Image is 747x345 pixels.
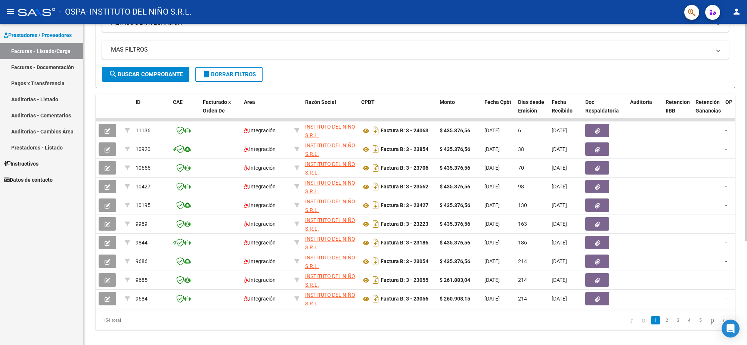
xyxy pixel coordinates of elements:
span: 6 [518,127,521,133]
div: 30707744053 [305,253,355,269]
span: 214 [518,277,527,283]
span: [DATE] [552,165,567,171]
strong: $ 435.376,56 [440,146,470,152]
div: 30707744053 [305,179,355,194]
mat-icon: search [109,70,118,78]
span: - [725,127,727,133]
span: [DATE] [552,258,567,264]
span: - [725,277,727,283]
span: 214 [518,296,527,302]
button: Buscar Comprobante [102,67,189,82]
span: Monto [440,99,455,105]
span: Integración [244,240,276,246]
div: 30707744053 [305,272,355,288]
strong: $ 435.376,56 [440,221,470,227]
div: 30707744053 [305,235,355,250]
datatable-header-cell: Area [241,94,291,127]
datatable-header-cell: CAE [170,94,200,127]
i: Descargar documento [371,124,381,136]
span: Instructivos [4,160,38,168]
span: Razón Social [305,99,336,105]
i: Descargar documento [371,218,381,230]
strong: Factura B: 3 - 23186 [381,240,428,246]
strong: $ 261.883,04 [440,277,470,283]
strong: Factura B: 3 - 23854 [381,147,428,153]
i: Descargar documento [371,293,381,305]
span: INSTITUTO DEL NIÑO S.R.L. [305,142,355,157]
mat-icon: menu [6,7,15,16]
span: [DATE] [552,184,567,190]
a: 2 [662,316,671,324]
span: 98 [518,184,524,190]
li: page 3 [672,314,684,327]
datatable-header-cell: Retención Ganancias [692,94,722,127]
strong: $ 260.908,15 [440,296,470,302]
span: 10655 [136,165,151,171]
li: page 5 [695,314,706,327]
span: 186 [518,240,527,246]
span: [DATE] [552,240,567,246]
span: 70 [518,165,524,171]
span: - OSPA [59,4,86,20]
div: Open Intercom Messenger [722,320,740,338]
span: [DATE] [484,165,500,171]
span: [DATE] [552,146,567,152]
span: [DATE] [552,296,567,302]
a: 1 [651,316,660,324]
span: [DATE] [484,202,500,208]
strong: Factura B: 3 - 23056 [381,296,428,302]
span: - [725,184,727,190]
datatable-header-cell: Días desde Emisión [515,94,549,127]
span: [DATE] [484,277,500,283]
strong: $ 435.376,56 [440,258,470,264]
li: page 4 [684,314,695,327]
span: Días desde Emisión [518,99,544,114]
span: [DATE] [552,277,567,283]
span: [DATE] [484,240,500,246]
span: Integración [244,202,276,208]
strong: Factura B: 3 - 23706 [381,165,428,171]
span: Facturado x Orden De [203,99,231,114]
span: 11136 [136,127,151,133]
strong: Factura B: 3 - 24063 [381,128,428,134]
li: page 2 [661,314,672,327]
span: INSTITUTO DEL NIÑO S.R.L. [305,273,355,288]
span: [DATE] [484,221,500,227]
datatable-header-cell: Doc Respaldatoria [582,94,627,127]
span: 10195 [136,202,151,208]
span: Integración [244,277,276,283]
button: Borrar Filtros [195,67,263,82]
span: 9684 [136,296,148,302]
strong: $ 435.376,56 [440,184,470,190]
strong: $ 435.376,56 [440,127,470,133]
strong: Factura B: 3 - 23562 [381,184,428,190]
div: 30707744053 [305,160,355,176]
span: 214 [518,258,527,264]
span: Fecha Cpbt [484,99,511,105]
i: Descargar documento [371,199,381,211]
i: Descargar documento [371,143,381,155]
span: Integración [244,221,276,227]
span: INSTITUTO DEL NIÑO S.R.L. [305,217,355,232]
div: 30707744053 [305,123,355,138]
div: 30707744053 [305,291,355,307]
span: 38 [518,146,524,152]
span: Buscar Comprobante [109,71,183,78]
span: [DATE] [552,127,567,133]
strong: $ 435.376,56 [440,240,470,246]
datatable-header-cell: Razón Social [302,94,358,127]
span: Integración [244,165,276,171]
i: Descargar documento [371,255,381,267]
datatable-header-cell: Retencion IIBB [663,94,692,127]
li: page 1 [650,314,661,327]
span: 9685 [136,277,148,283]
span: - [725,165,727,171]
mat-icon: person [732,7,741,16]
span: Integración [244,184,276,190]
mat-icon: delete [202,70,211,78]
a: go to first page [627,316,636,324]
datatable-header-cell: Monto [437,94,481,127]
div: 154 total [96,311,222,330]
span: INSTITUTO DEL NIÑO S.R.L. [305,124,355,138]
span: Retencion IIBB [666,99,690,114]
